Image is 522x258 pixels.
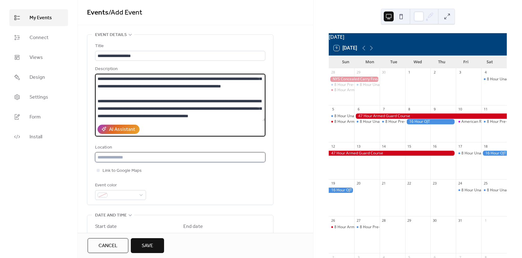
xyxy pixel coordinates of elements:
[483,144,488,149] div: 18
[183,232,193,239] span: Date
[334,82,375,87] div: 8 Hour Pre-Assignment
[382,144,386,149] div: 14
[456,188,481,193] div: 8 Hour Unarmed Annual
[432,218,437,223] div: 30
[432,70,437,75] div: 2
[329,113,354,119] div: 8 Hour Unarmed Annual
[454,56,478,68] div: Fri
[334,113,377,119] div: 8 Hour Unarmed Annual
[329,119,354,124] div: 8 Hour Armed Annual
[458,70,462,75] div: 3
[356,144,361,149] div: 13
[95,232,104,239] span: Date
[331,144,335,149] div: 12
[9,29,68,46] a: Connect
[9,128,68,145] a: Install
[407,181,412,186] div: 22
[334,225,372,230] div: 8 Hour Armed Annual
[30,94,48,101] span: Settings
[87,6,108,20] a: Events
[329,33,507,41] div: [DATE]
[30,14,52,22] span: My Events
[332,44,359,52] button: 9[DATE]
[95,212,127,219] span: Date and time
[131,238,164,253] button: Save
[329,77,380,82] div: NYS Concealed Carry Firearm Safety Training
[103,167,142,175] span: Link to Google Maps
[382,181,386,186] div: 21
[481,77,507,82] div: 8 Hour Unarmed Annual
[109,126,135,133] div: AI Assistant
[382,107,386,112] div: 7
[329,151,456,156] div: 47 Hour Armed Guard Course
[483,218,488,223] div: 1
[456,119,481,124] div: American Red Cross - CPR (Infant | Child | Adult)
[331,107,335,112] div: 5
[95,223,117,230] div: Start date
[88,238,128,253] button: Cancel
[356,107,361,112] div: 6
[481,151,507,156] div: 16 Hour OJT
[354,119,380,124] div: 8 Hour Unarmed Annual
[329,188,354,193] div: 16 Hour OJT
[354,82,380,87] div: 8 Hour Unarmed Annual
[483,70,488,75] div: 4
[354,113,507,119] div: 47 Hour Armed Guard Course
[380,119,405,124] div: 8 Hour Pre-Assignment
[30,133,42,141] span: Install
[9,69,68,86] a: Design
[334,87,372,93] div: 8 Hour Armed Annual
[140,232,150,239] span: Time
[360,119,402,124] div: 8 Hour Unarmed Annual
[356,181,361,186] div: 20
[334,56,358,68] div: Sun
[461,188,504,193] div: 8 Hour Unarmed Annual
[481,119,507,124] div: 8 Hour Pre-Assignment
[331,218,335,223] div: 26
[30,74,45,81] span: Design
[9,109,68,125] a: Form
[406,56,430,68] div: Wed
[407,70,412,75] div: 1
[432,181,437,186] div: 23
[430,56,454,68] div: Thu
[98,125,140,134] button: AI Assistant
[95,42,264,50] div: Title
[385,119,426,124] div: 8 Hour Pre-Assignment
[142,242,153,250] span: Save
[9,89,68,105] a: Settings
[458,218,462,223] div: 31
[30,54,43,61] span: Views
[329,225,354,230] div: 8 Hour Armed Annual
[30,34,48,42] span: Connect
[95,144,264,151] div: Location
[382,56,406,68] div: Tue
[95,65,264,73] div: Description
[382,70,386,75] div: 30
[358,56,382,68] div: Mon
[183,223,203,230] div: End date
[432,107,437,112] div: 9
[478,56,502,68] div: Sat
[407,107,412,112] div: 8
[9,9,68,26] a: My Events
[356,70,361,75] div: 29
[108,6,142,20] span: / Add Event
[407,144,412,149] div: 15
[95,31,127,39] span: Event details
[458,144,462,149] div: 17
[95,182,145,189] div: Event color
[228,232,238,239] span: Time
[432,144,437,149] div: 16
[405,119,456,124] div: 16 Hour OJT
[356,218,361,223] div: 27
[456,151,481,156] div: 8 Hour Unarmed Annual
[329,87,354,93] div: 8 Hour Armed Annual
[481,188,507,193] div: 8 Hour Unarmed Annual
[483,107,488,112] div: 11
[331,70,335,75] div: 28
[461,151,504,156] div: 8 Hour Unarmed Annual
[360,225,400,230] div: 8 Hour Pre-Assignment
[334,119,372,124] div: 8 Hour Armed Annual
